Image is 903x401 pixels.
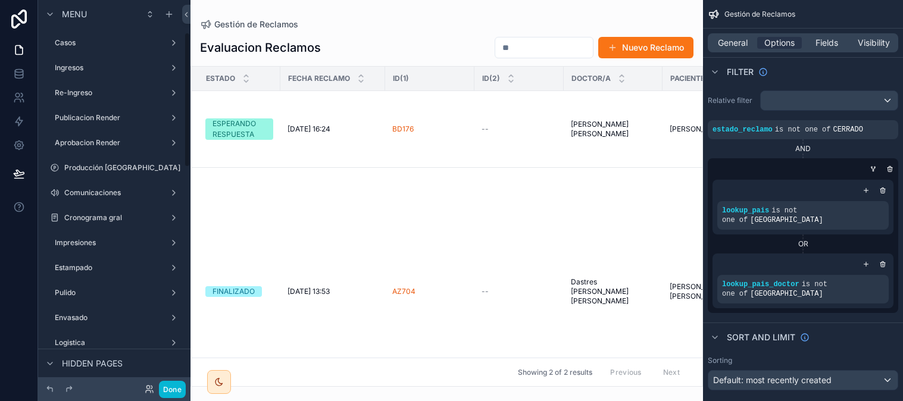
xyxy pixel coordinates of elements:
a: Publicacion Render [45,108,183,127]
a: Aprobacion Render [45,133,183,152]
a: Pulido [45,283,183,302]
a: Envasado [45,308,183,327]
a: Ingresos [45,58,183,77]
span: lookup_pais [722,206,769,215]
label: Re-Ingreso [55,88,164,98]
span: Filter [727,66,754,78]
span: [GEOGRAPHIC_DATA] [750,290,823,298]
label: Envasado [55,313,164,322]
button: Done [159,381,186,398]
span: Fecha reclamo [288,74,350,83]
label: Aprobacion Render [55,138,164,148]
span: ID(1) [393,74,409,83]
label: Publicacion Render [55,113,164,123]
label: Logistica [55,338,164,347]
button: Default: most recently created [708,370,898,390]
label: Estampado [55,263,164,272]
div: AND [708,144,898,153]
span: estado_reclamo [713,126,773,134]
label: Producción [GEOGRAPHIC_DATA] en [GEOGRAPHIC_DATA] [64,163,268,173]
span: Menu [62,8,87,20]
span: Paciente [670,74,705,83]
span: Doctor/a [571,74,611,83]
span: is not one of [775,126,831,134]
a: Cronograma gral [45,208,183,227]
label: Sorting [708,356,732,365]
a: Re-Ingreso [45,83,183,102]
span: General [718,37,748,49]
span: Sort And Limit [727,331,795,343]
label: Impresiones [55,238,164,248]
span: Default: most recently created [713,375,832,385]
label: Casos [55,38,164,48]
span: Estado [206,74,235,83]
label: Ingresos [55,63,164,73]
a: Impresiones [45,233,183,252]
span: Options [764,37,795,49]
div: OR [713,239,893,249]
a: Comunicaciones [45,183,183,202]
span: CERRADO [833,126,863,134]
label: Relative filter [708,96,755,105]
a: Producción [GEOGRAPHIC_DATA] en [GEOGRAPHIC_DATA] [45,158,183,177]
span: [GEOGRAPHIC_DATA] [750,216,823,224]
span: Showing 2 of 2 results [518,368,592,377]
span: ID(2) [482,74,500,83]
span: Gestión de Reclamos [724,10,795,19]
label: Pulido [55,288,164,297]
label: Comunicaciones [64,188,164,198]
span: Visibility [858,37,890,49]
span: Hidden pages [62,358,123,369]
label: Cronograma gral [64,213,164,223]
span: lookup_pais_doctor [722,280,799,289]
a: Logistica [45,333,183,352]
span: Fields [815,37,838,49]
a: Estampado [45,258,183,277]
a: Casos [45,33,183,52]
